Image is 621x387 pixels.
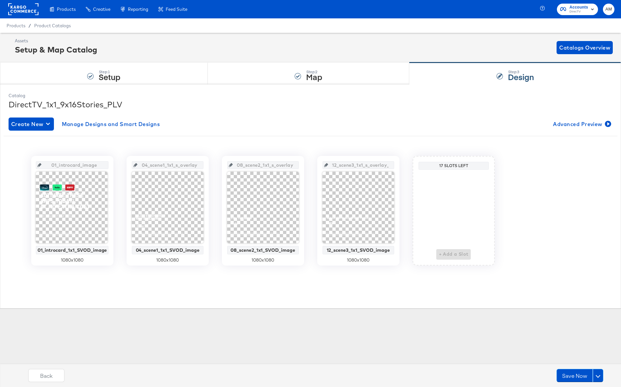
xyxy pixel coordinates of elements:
button: Create New [9,118,54,131]
input: ...loading [137,154,202,171]
div: Step: 3 [508,70,534,74]
div: 1080 x 1080 [322,257,394,263]
span: Accounts [569,4,588,11]
button: Manage Designs and Smart Designs [59,118,163,131]
div: Catalog [9,93,612,99]
div: 04_scene1_1x1_SVOD_image [133,247,202,253]
div: Assets [15,38,97,44]
strong: Design [508,71,534,82]
div: 1080 x 1080 [36,257,109,263]
div: 1080 x 1080 [132,257,203,263]
input: ...loading [328,154,393,171]
strong: Setup [99,71,120,82]
span: Creative [93,7,110,12]
span: Advanced Preview [553,119,610,129]
span: DirecTV [569,9,588,14]
span: Manage Designs and Smart Designs [62,119,160,129]
div: Setup & Map Catalog [15,44,97,55]
span: Products [57,7,76,12]
span: AM [606,6,612,13]
span: / [25,23,34,28]
a: Product Catalogs [34,23,71,28]
button: Advanced Preview [550,118,612,131]
div: 12_scene3_1x1_SVOD_image [324,247,393,253]
div: 17 Slots Left [420,163,487,168]
button: Catalogs Overview [557,41,613,54]
span: Products [7,23,25,28]
div: 08_scene2_1x1_SVOD_image [229,247,297,253]
div: 01_introcard_1x1_SVOD_image [37,247,107,253]
span: Create New [11,119,51,129]
div: Step: 1 [99,70,120,74]
button: Back [28,369,64,382]
span: Reporting [128,7,148,12]
div: DirectTV_1x1_9x16Stories_PLV [9,99,612,110]
input: ...loading [233,154,297,171]
span: Catalogs Overview [559,43,610,52]
strong: Map [306,71,322,82]
span: Feed Suite [166,7,187,12]
button: Save Now [557,369,593,382]
input: ...loading [41,154,107,171]
button: AM [603,4,614,15]
div: 1080 x 1080 [227,257,299,263]
button: AccountsDirecTV [557,4,598,15]
div: Step: 2 [306,70,322,74]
